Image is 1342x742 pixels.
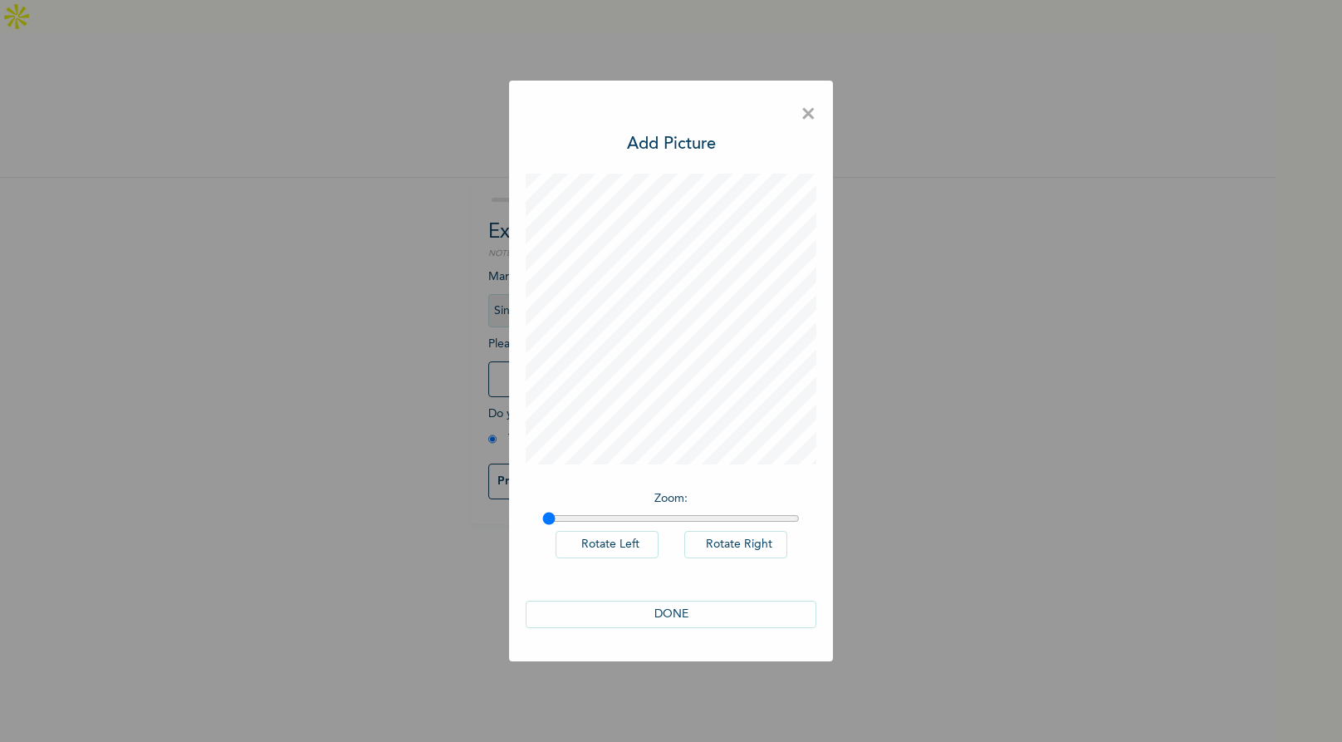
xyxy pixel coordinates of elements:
[627,132,716,157] h3: Add Picture
[556,531,659,558] button: Rotate Left
[684,531,787,558] button: Rotate Right
[488,338,787,405] span: Please add a recent Passport Photograph
[801,97,816,132] span: ×
[542,490,800,508] p: Zoom :
[526,601,816,628] button: DONE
